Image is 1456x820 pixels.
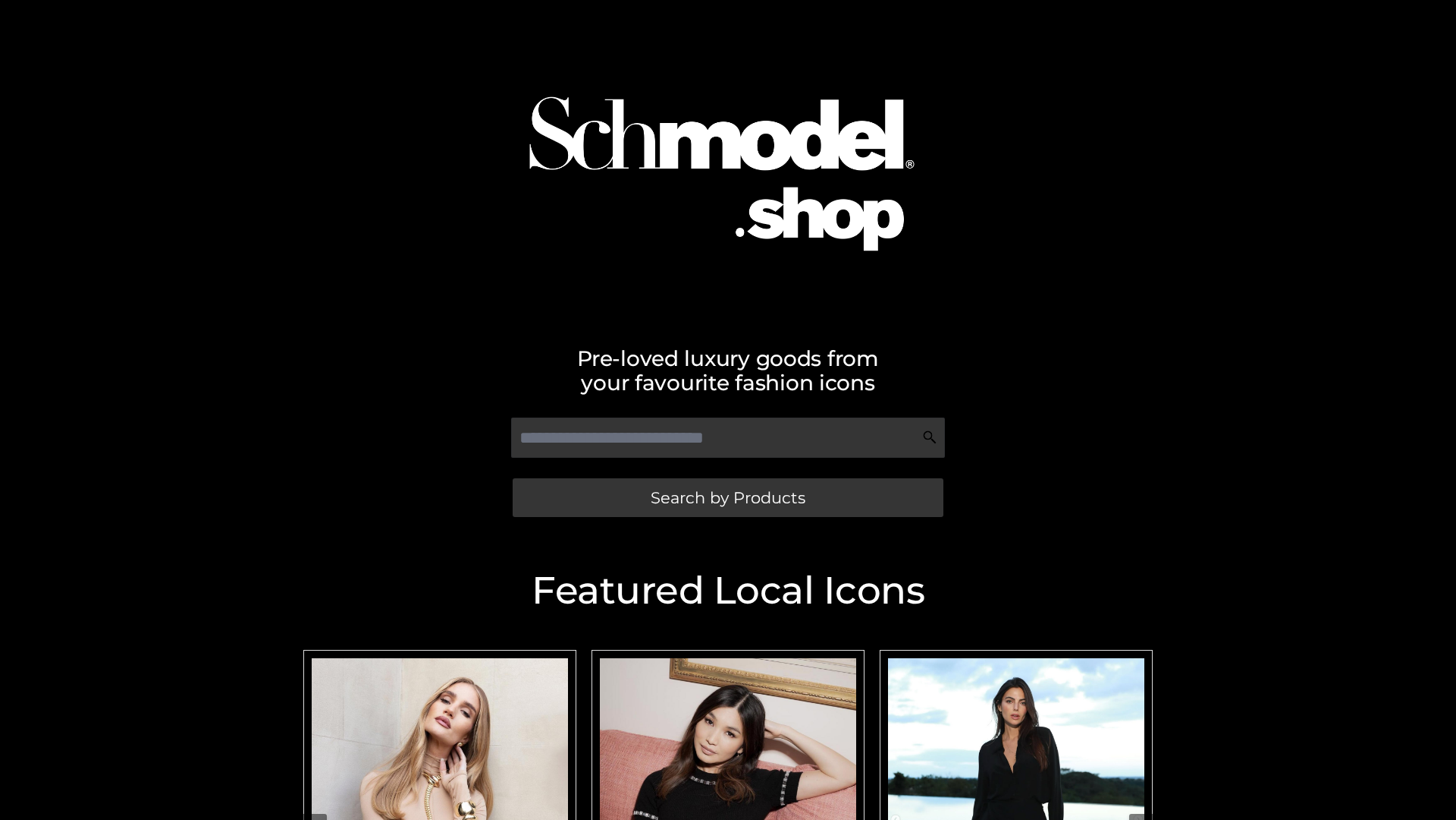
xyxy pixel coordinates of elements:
img: Search Icon [922,430,937,445]
span: Search by Products [651,490,805,506]
h2: Pre-loved luxury goods from your favourite fashion icons [296,346,1160,395]
h2: Featured Local Icons​ [296,572,1160,610]
a: Search by Products [513,478,943,517]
